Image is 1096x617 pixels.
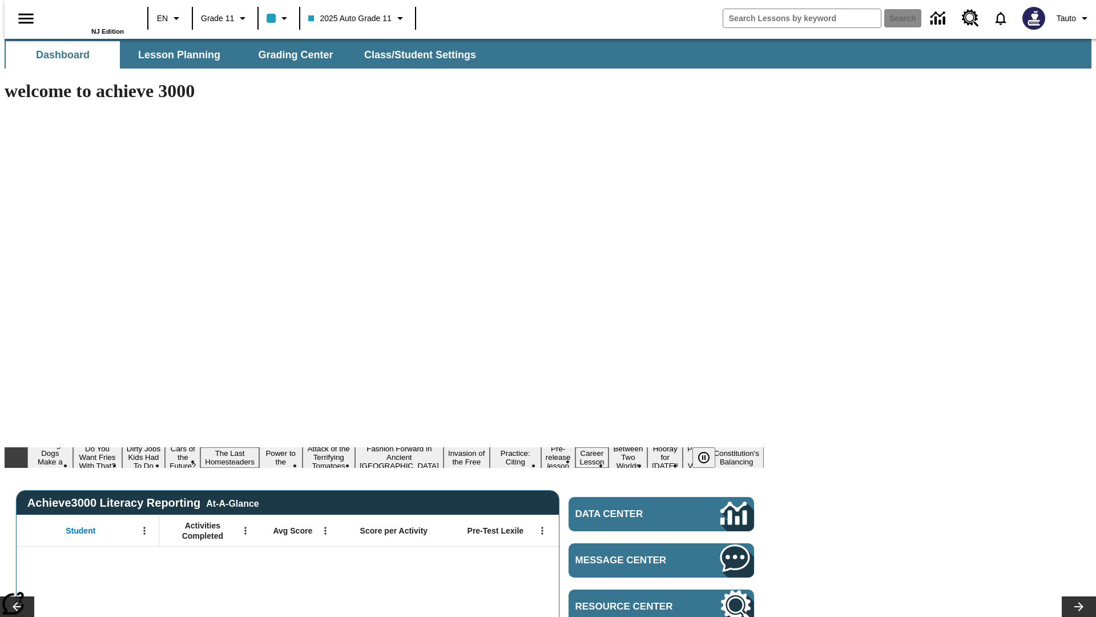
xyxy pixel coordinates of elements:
[468,526,524,536] span: Pre-Test Lexile
[196,8,254,29] button: Grade: Grade 11, Select a grade
[73,443,122,472] button: Slide 2 Do You Want Fries With That?
[201,13,234,25] span: Grade 11
[303,443,355,472] button: Slide 7 Attack of the Terrifying Tomatoes
[27,439,73,476] button: Slide 1 Diving Dogs Make a Splash
[692,447,715,468] button: Pause
[136,522,153,539] button: Open Menu
[50,4,124,35] div: Home
[1022,7,1045,30] img: Avatar
[308,13,391,25] span: 2025 Auto Grade 11
[239,41,353,69] button: Grading Center
[200,447,259,468] button: Slide 5 The Last Homesteaders
[6,41,120,69] button: Dashboard
[575,555,686,566] span: Message Center
[157,13,168,25] span: EN
[569,543,754,578] a: Message Center
[355,443,444,472] button: Slide 8 Fashion Forward in Ancient Rome
[152,8,188,29] button: Language: EN, Select a language
[138,49,220,62] span: Lesson Planning
[122,41,236,69] button: Lesson Planning
[683,443,709,472] button: Slide 15 Point of View
[986,3,1016,33] a: Notifications
[541,443,575,472] button: Slide 11 Pre-release lesson
[444,439,490,476] button: Slide 9 The Invasion of the Free CD
[91,28,124,35] span: NJ Edition
[647,443,683,472] button: Slide 14 Hooray for Constitution Day!
[259,439,303,476] button: Slide 6 Solar Power to the People
[575,447,609,468] button: Slide 12 Career Lesson
[575,508,682,520] span: Data Center
[50,5,124,28] a: Home
[955,3,986,34] a: Resource Center, Will open in new tab
[304,8,411,29] button: Class: 2025 Auto Grade 11, Select your class
[1052,8,1096,29] button: Profile/Settings
[360,526,428,536] span: Score per Activity
[924,3,955,34] a: Data Center
[237,522,254,539] button: Open Menu
[5,39,1091,69] div: SubNavbar
[490,439,541,476] button: Slide 10 Mixed Practice: Citing Evidence
[36,49,90,62] span: Dashboard
[1057,13,1076,25] span: Tauto
[262,8,296,29] button: Class color is light blue. Change class color
[534,522,551,539] button: Open Menu
[355,41,485,69] button: Class/Student Settings
[5,81,764,102] h1: welcome to achieve 3000
[165,443,200,472] button: Slide 4 Cars of the Future?
[122,443,166,472] button: Slide 3 Dirty Jobs Kids Had To Do
[27,496,259,510] span: Achieve3000 Literacy Reporting
[258,49,333,62] span: Grading Center
[66,526,95,536] span: Student
[569,497,754,531] a: Data Center
[723,9,881,27] input: search field
[5,41,486,69] div: SubNavbar
[206,496,259,509] div: At-A-Glance
[692,447,727,468] div: Pause
[165,520,240,541] span: Activities Completed
[9,2,43,35] button: Open side menu
[709,439,764,476] button: Slide 16 The Constitution's Balancing Act
[575,601,686,612] span: Resource Center
[1062,596,1096,617] button: Lesson carousel, Next
[273,526,312,536] span: Avg Score
[317,522,334,539] button: Open Menu
[364,49,476,62] span: Class/Student Settings
[1016,3,1052,33] button: Select a new avatar
[609,443,647,472] button: Slide 13 Between Two Worlds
